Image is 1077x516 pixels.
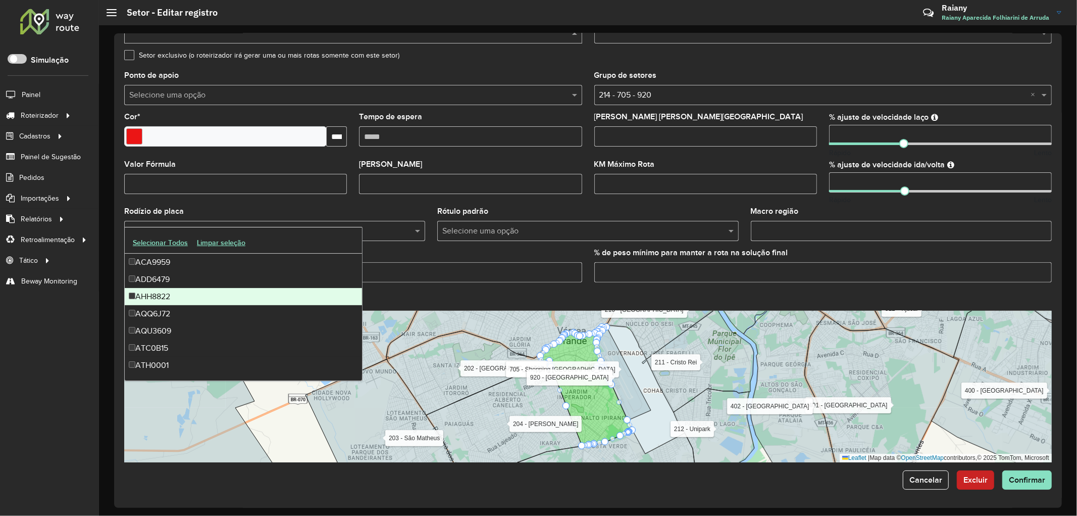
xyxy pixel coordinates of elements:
[829,195,851,205] span: Rápido
[963,476,988,484] span: Excluir
[868,454,869,461] span: |
[19,255,38,266] span: Tático
[124,227,363,381] ng-dropdown-panel: Options list
[31,54,69,66] label: Simulação
[359,158,422,170] label: [PERSON_NAME]
[125,340,362,357] div: ATC0B15
[948,161,955,169] em: Ajuste de velocidade do veículo entre a saída do depósito até o primeiro cliente e a saída do últ...
[124,158,176,170] label: Valor Fórmula
[124,205,184,217] label: Rodízio de placa
[942,3,1049,13] h3: Raiany
[19,131,50,142] span: Cadastros
[1034,148,1052,158] span: Lento
[22,89,40,100] span: Painel
[903,471,949,490] button: Cancelar
[125,288,362,305] div: AHH8822
[125,271,362,288] div: ADD6479
[125,374,362,391] div: ATH0002
[128,235,192,251] button: Selecionar Todos
[126,128,142,145] input: Select a color
[901,454,944,461] a: OpenStreetMap
[125,254,362,271] div: ACA9959
[829,111,929,123] label: % ajuste de velocidade laço
[21,110,59,121] span: Roteirizador
[21,276,77,287] span: Beway Monitoring
[829,148,851,158] span: Rápido
[125,305,362,322] div: AQQ6J72
[917,2,939,24] a: Contato Rápido
[21,234,75,245] span: Retroalimentação
[909,476,942,484] span: Cancelar
[594,158,655,170] label: KM Máximo Rota
[125,357,362,374] div: ATH0001
[359,111,422,123] label: Tempo de espera
[1009,476,1045,484] span: Confirmar
[124,111,140,123] label: Cor
[124,50,399,61] label: Setor exclusivo (o roteirizador irá gerar uma ou mais rotas somente com este setor)
[842,454,866,461] a: Leaflet
[1002,471,1052,490] button: Confirmar
[594,247,788,259] label: % de peso mínimo para manter a rota na solução final
[594,69,657,81] label: Grupo de setores
[840,454,1052,462] div: Map data © contributors,© 2025 TomTom, Microsoft
[751,205,799,217] label: Macro região
[594,111,803,123] label: [PERSON_NAME] [PERSON_NAME][GEOGRAPHIC_DATA]
[125,322,362,340] div: AQU3609
[437,205,488,217] label: Rótulo padrão
[1031,89,1039,101] span: Clear all
[942,13,1049,22] span: Raiany Aparecida Folhiarini de Arruda
[21,152,81,162] span: Painel de Sugestão
[829,159,945,171] label: % ajuste de velocidade ida/volta
[21,214,52,224] span: Relatórios
[21,193,59,204] span: Importações
[192,235,250,251] button: Limpar seleção
[1034,195,1052,205] span: Lento
[932,113,939,121] em: Ajuste de velocidade do veículo entre clientes
[124,69,179,81] label: Ponto de apoio
[957,471,994,490] button: Excluir
[19,172,44,183] span: Pedidos
[117,7,218,18] h2: Setor - Editar registro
